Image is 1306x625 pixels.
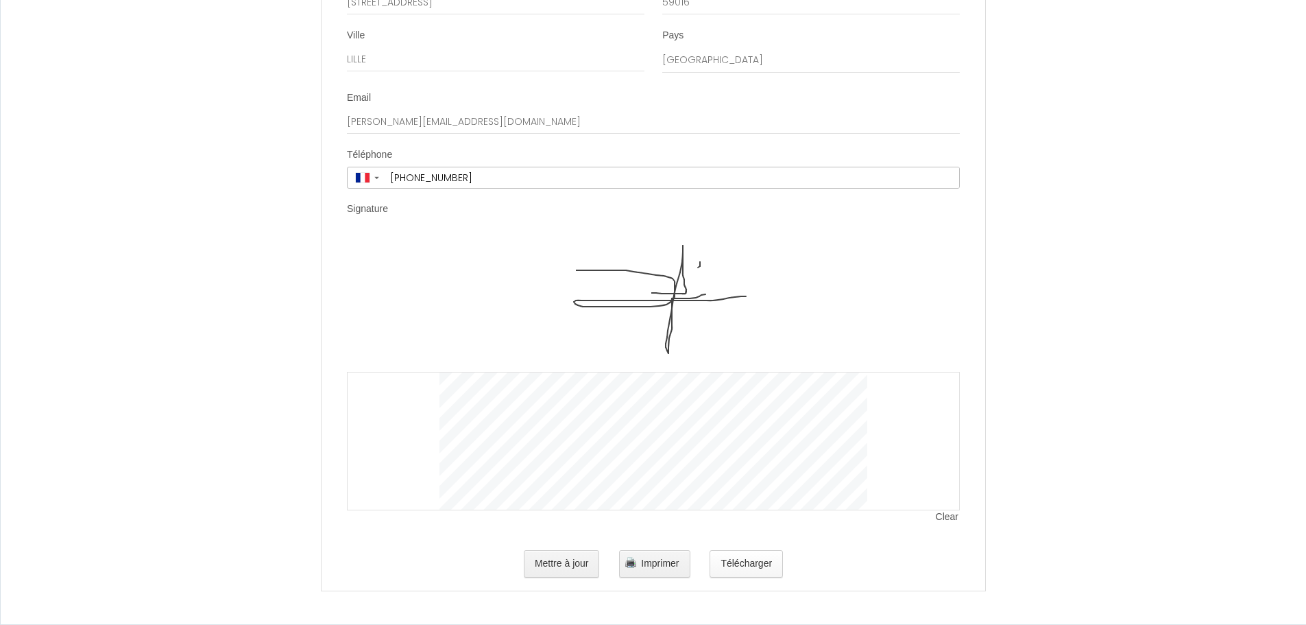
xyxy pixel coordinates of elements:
[524,550,600,578] button: Mettre à jour
[936,510,960,524] span: Clear
[641,558,679,569] span: Imprimer
[385,167,959,188] input: +33 6 12 34 56 78
[662,29,684,43] label: Pays
[710,550,783,578] button: Télécharger
[619,550,690,578] button: Imprimer
[347,148,392,162] label: Téléphone
[347,202,388,216] label: Signature
[347,29,365,43] label: Ville
[373,175,380,180] span: ▼
[439,235,867,372] img: signature
[347,91,371,105] label: Email
[625,557,636,568] img: printer.png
